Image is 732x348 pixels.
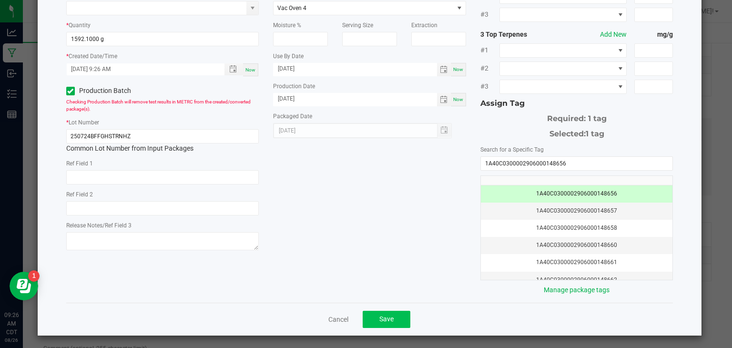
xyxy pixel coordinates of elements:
[69,118,99,127] label: Lot Number
[273,82,315,91] label: Production Date
[10,272,38,300] iframe: Resource center
[273,112,312,121] label: Packaged Date
[437,63,451,76] span: Toggle calendar
[437,93,451,106] span: Toggle calendar
[499,43,627,58] span: NO DATA FOUND
[66,190,93,199] label: Ref Field 2
[273,63,437,75] input: Date
[411,21,437,30] label: Extraction
[499,80,627,94] span: NO DATA FOUND
[342,21,373,30] label: Serving Size
[245,67,255,72] span: Now
[480,30,558,40] strong: 3 Top Terpenes
[487,276,667,285] div: 1A40C0300002906000148662
[328,315,348,324] a: Cancel
[600,30,627,40] button: Add New
[66,99,251,112] span: Checking Production Batch will remove test results in METRC from the created/converted package(s).
[586,129,604,138] span: 1 tag
[480,45,499,55] span: #1
[273,21,301,30] label: Moisture %
[28,270,40,282] iframe: Resource center unread badge
[480,124,673,140] div: Selected:
[66,86,155,96] label: Production Batch
[66,129,259,154] div: Common Lot Number from Input Packages
[487,189,667,198] div: 1A40C0300002906000148656
[453,97,463,102] span: Now
[487,241,667,250] div: 1A40C0300002906000148660
[487,258,667,267] div: 1A40C0300002906000148661
[379,315,394,323] span: Save
[273,52,304,61] label: Use By Date
[499,61,627,76] span: NO DATA FOUND
[480,98,673,109] div: Assign Tag
[224,63,243,75] span: Toggle popup
[480,145,544,154] label: Search for a Specific Tag
[487,224,667,233] div: 1A40C0300002906000148658
[277,5,306,11] span: Vac Oven 4
[480,109,673,124] div: Required: 1 tag
[487,206,667,215] div: 1A40C0300002906000148657
[453,67,463,72] span: Now
[480,63,499,73] span: #2
[69,52,117,61] label: Created Date/Time
[66,221,132,230] label: Release Notes/Ref Field 3
[273,93,437,105] input: Date
[634,30,673,40] strong: mg/g
[480,10,499,20] span: #3
[66,159,93,168] label: Ref Field 1
[363,311,410,328] button: Save
[69,21,91,30] label: Quantity
[67,63,215,75] input: Created Datetime
[480,82,499,92] span: #3
[544,286,610,294] a: Manage package tags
